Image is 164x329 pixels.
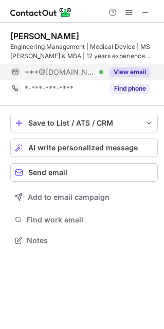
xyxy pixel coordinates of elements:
[10,42,158,61] div: Engineering Management | Medical Device | MS [PERSON_NAME] & MBA | 12 years experience leading an...
[10,6,72,19] img: ContactOut v5.3.10
[28,144,138,152] span: AI write personalized message
[10,188,158,206] button: Add to email campaign
[10,31,79,41] div: [PERSON_NAME]
[10,138,158,157] button: AI write personalized message
[28,119,140,127] div: Save to List / ATS / CRM
[28,168,67,177] span: Send email
[10,233,158,248] button: Notes
[25,67,96,77] span: ***@[DOMAIN_NAME]
[10,114,158,132] button: save-profile-one-click
[27,236,154,245] span: Notes
[27,215,154,224] span: Find work email
[28,193,110,201] span: Add to email campaign
[10,163,158,182] button: Send email
[110,83,150,94] button: Reveal Button
[110,67,150,77] button: Reveal Button
[10,213,158,227] button: Find work email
